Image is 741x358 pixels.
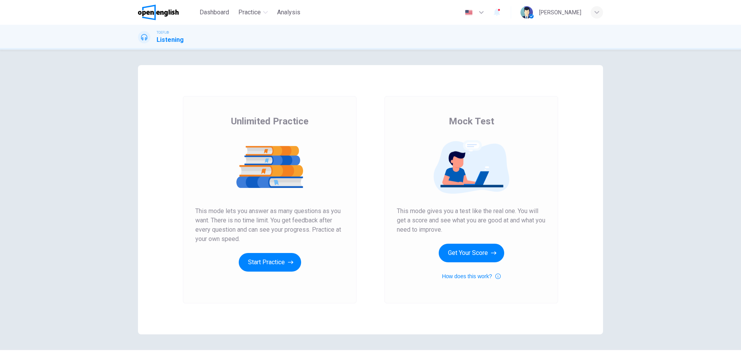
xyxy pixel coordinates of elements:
[449,115,494,127] span: Mock Test
[397,207,546,234] span: This mode gives you a test like the real one. You will get a score and see what you are good at a...
[138,5,196,20] a: OpenEnglish logo
[238,8,261,17] span: Practice
[157,30,169,35] span: TOEFL®
[274,5,303,19] button: Analysis
[539,8,581,17] div: [PERSON_NAME]
[231,115,308,127] span: Unlimited Practice
[439,244,504,262] button: Get Your Score
[200,8,229,17] span: Dashboard
[138,5,179,20] img: OpenEnglish logo
[442,272,500,281] button: How does this work?
[520,6,533,19] img: Profile picture
[277,8,300,17] span: Analysis
[464,10,474,15] img: en
[239,253,301,272] button: Start Practice
[195,207,344,244] span: This mode lets you answer as many questions as you want. There is no time limit. You get feedback...
[235,5,271,19] button: Practice
[196,5,232,19] button: Dashboard
[157,35,184,45] h1: Listening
